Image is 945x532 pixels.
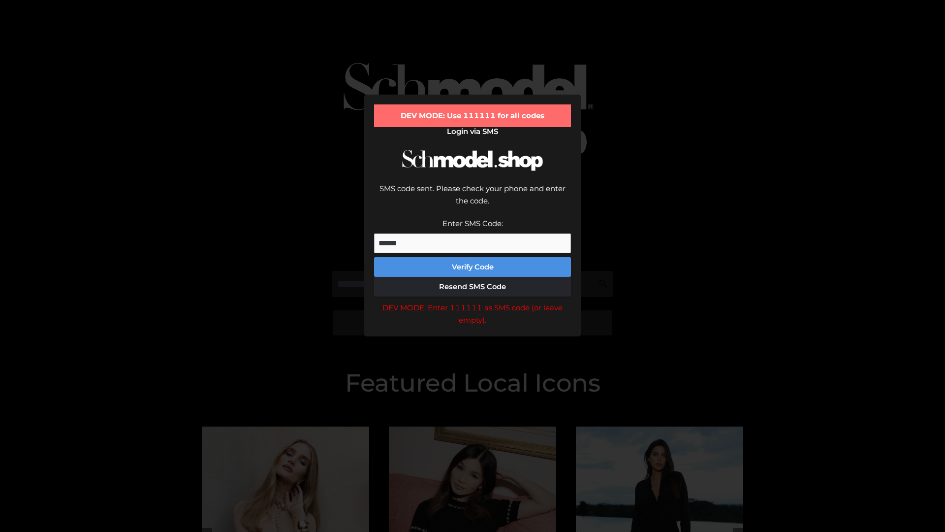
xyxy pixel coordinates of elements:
label: Enter SMS Code: [442,219,503,228]
button: Verify Code [374,257,571,277]
div: DEV MODE: Use 111111 for all codes [374,104,571,127]
h2: Login via SMS [374,127,571,136]
img: Schmodel Logo [399,141,546,180]
div: DEV MODE: Enter 111111 as SMS code (or leave empty). [374,301,571,327]
div: SMS code sent. Please check your phone and enter the code. [374,182,571,217]
button: Resend SMS Code [374,277,571,297]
